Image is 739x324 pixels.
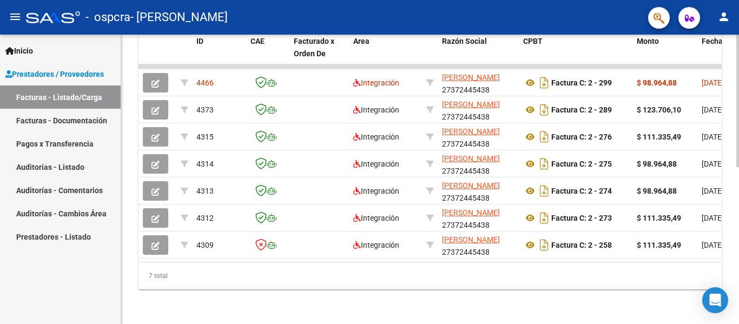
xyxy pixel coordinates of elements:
strong: Factura C: 2 - 274 [551,187,612,195]
strong: $ 123.706,10 [637,105,681,114]
strong: Factura C: 2 - 276 [551,133,612,141]
span: 4309 [196,241,214,249]
span: 4466 [196,78,214,87]
datatable-header-cell: Razón Social [438,30,519,77]
span: Integración [353,214,399,222]
span: [DATE] [702,105,724,114]
i: Descargar documento [537,128,551,146]
span: Integración [353,105,399,114]
span: 4314 [196,160,214,168]
datatable-header-cell: Area [349,30,422,77]
i: Descargar documento [537,236,551,254]
span: [PERSON_NAME] [442,154,500,163]
mat-icon: person [717,10,730,23]
span: [PERSON_NAME] [442,235,500,244]
div: 27372445438 [442,71,514,94]
div: 27372445438 [442,207,514,229]
span: 4312 [196,214,214,222]
strong: Factura C: 2 - 258 [551,241,612,249]
strong: $ 98.964,88 [637,78,677,87]
span: - ospcra [85,5,130,29]
span: CAE [250,37,265,45]
span: [DATE] [702,214,724,222]
span: [PERSON_NAME] [442,127,500,136]
strong: $ 111.335,49 [637,241,681,249]
div: 27372445438 [442,180,514,202]
span: Prestadores / Proveedores [5,68,104,80]
span: [PERSON_NAME] [442,208,500,217]
span: Integración [353,160,399,168]
span: CPBT [523,37,543,45]
datatable-header-cell: CAE [246,30,289,77]
div: 27372445438 [442,153,514,175]
span: Area [353,37,369,45]
div: 27372445438 [442,98,514,121]
strong: Factura C: 2 - 275 [551,160,612,168]
span: 4373 [196,105,214,114]
span: [DATE] [702,241,724,249]
strong: $ 98.964,88 [637,187,677,195]
span: Integración [353,78,399,87]
strong: $ 98.964,88 [637,160,677,168]
div: 27372445438 [442,125,514,148]
span: [DATE] [702,78,724,87]
div: Open Intercom Messenger [702,287,728,313]
strong: Factura C: 2 - 299 [551,78,612,87]
i: Descargar documento [537,101,551,118]
span: [PERSON_NAME] [442,181,500,190]
datatable-header-cell: ID [192,30,246,77]
div: 27372445438 [442,234,514,256]
span: [DATE] [702,133,724,141]
datatable-header-cell: Monto [632,30,697,77]
span: 4313 [196,187,214,195]
i: Descargar documento [537,182,551,200]
strong: Factura C: 2 - 273 [551,214,612,222]
strong: Factura C: 2 - 289 [551,105,612,114]
i: Descargar documento [537,209,551,227]
span: Integración [353,187,399,195]
span: Inicio [5,45,33,57]
span: - [PERSON_NAME] [130,5,228,29]
strong: $ 111.335,49 [637,214,681,222]
span: Facturado x Orden De [294,37,334,58]
i: Descargar documento [537,155,551,173]
datatable-header-cell: CPBT [519,30,632,77]
span: Integración [353,241,399,249]
div: 7 total [138,262,722,289]
span: Razón Social [442,37,487,45]
i: Descargar documento [537,74,551,91]
span: ID [196,37,203,45]
span: Integración [353,133,399,141]
span: [PERSON_NAME] [442,100,500,109]
datatable-header-cell: Facturado x Orden De [289,30,349,77]
span: [DATE] [702,160,724,168]
mat-icon: menu [9,10,22,23]
span: Monto [637,37,659,45]
span: [DATE] [702,187,724,195]
span: [PERSON_NAME] [442,73,500,82]
strong: $ 111.335,49 [637,133,681,141]
span: 4315 [196,133,214,141]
